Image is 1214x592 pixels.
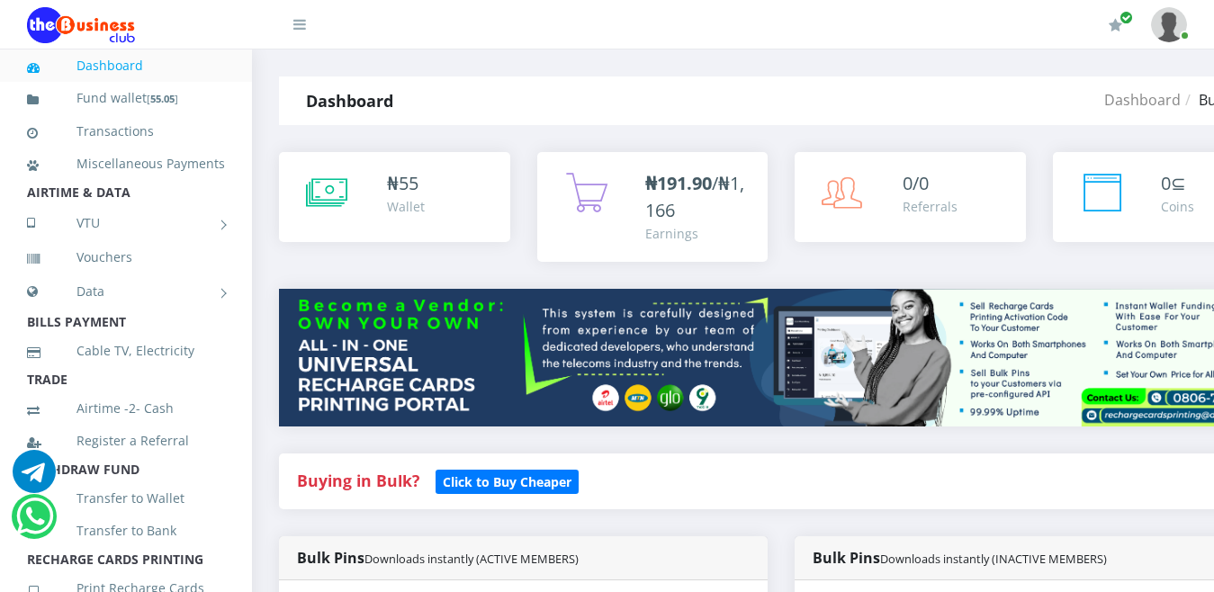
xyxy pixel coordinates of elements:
[147,92,178,105] small: [ ]
[13,463,56,493] a: Chat for support
[27,330,225,372] a: Cable TV, Electricity
[880,551,1107,567] small: Downloads instantly (INACTIVE MEMBERS)
[364,551,579,567] small: Downloads instantly (ACTIVE MEMBERS)
[27,111,225,152] a: Transactions
[813,548,1107,568] strong: Bulk Pins
[645,224,751,243] div: Earnings
[903,171,929,195] span: 0/0
[27,77,225,120] a: Fund wallet[55.05]
[150,92,175,105] b: 55.05
[27,7,135,43] img: Logo
[387,197,425,216] div: Wallet
[306,90,393,112] strong: Dashboard
[27,269,225,314] a: Data
[1161,170,1194,197] div: ⊆
[903,197,958,216] div: Referrals
[645,171,744,222] span: /₦1,166
[443,473,571,490] b: Click to Buy Cheaper
[27,143,225,184] a: Miscellaneous Payments
[645,171,712,195] b: ₦191.90
[27,388,225,429] a: Airtime -2- Cash
[16,508,53,538] a: Chat for support
[27,510,225,552] a: Transfer to Bank
[537,152,769,262] a: ₦191.90/₦1,166 Earnings
[1161,197,1194,216] div: Coins
[27,478,225,519] a: Transfer to Wallet
[27,237,225,278] a: Vouchers
[1151,7,1187,42] img: User
[795,152,1026,242] a: 0/0 Referrals
[279,152,510,242] a: ₦55 Wallet
[27,45,225,86] a: Dashboard
[297,548,579,568] strong: Bulk Pins
[1161,171,1171,195] span: 0
[436,470,579,491] a: Click to Buy Cheaper
[1104,90,1181,110] a: Dashboard
[1120,11,1133,24] span: Renew/Upgrade Subscription
[399,171,418,195] span: 55
[27,201,225,246] a: VTU
[1109,18,1122,32] i: Renew/Upgrade Subscription
[297,470,419,491] strong: Buying in Bulk?
[27,420,225,462] a: Register a Referral
[387,170,425,197] div: ₦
